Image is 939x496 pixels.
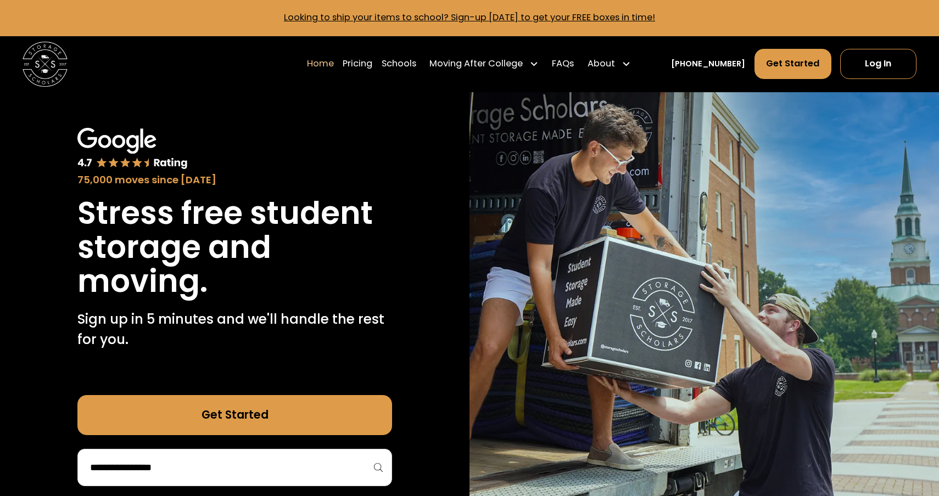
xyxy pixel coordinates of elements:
[840,49,916,79] a: Log In
[429,57,523,71] div: Moving After College
[382,48,416,80] a: Schools
[588,57,615,71] div: About
[77,128,188,170] img: Google 4.7 star rating
[284,11,655,24] a: Looking to ship your items to school? Sign-up [DATE] to get your FREE boxes in time!
[671,58,745,70] a: [PHONE_NUMBER]
[343,48,372,80] a: Pricing
[307,48,334,80] a: Home
[754,49,831,79] a: Get Started
[552,48,574,80] a: FAQs
[425,48,543,80] div: Moving After College
[77,172,392,188] div: 75,000 moves since [DATE]
[77,196,392,298] h1: Stress free student storage and moving.
[23,42,68,87] img: Storage Scholars main logo
[77,309,392,350] p: Sign up in 5 minutes and we'll handle the rest for you.
[77,395,392,436] a: Get Started
[583,48,635,80] div: About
